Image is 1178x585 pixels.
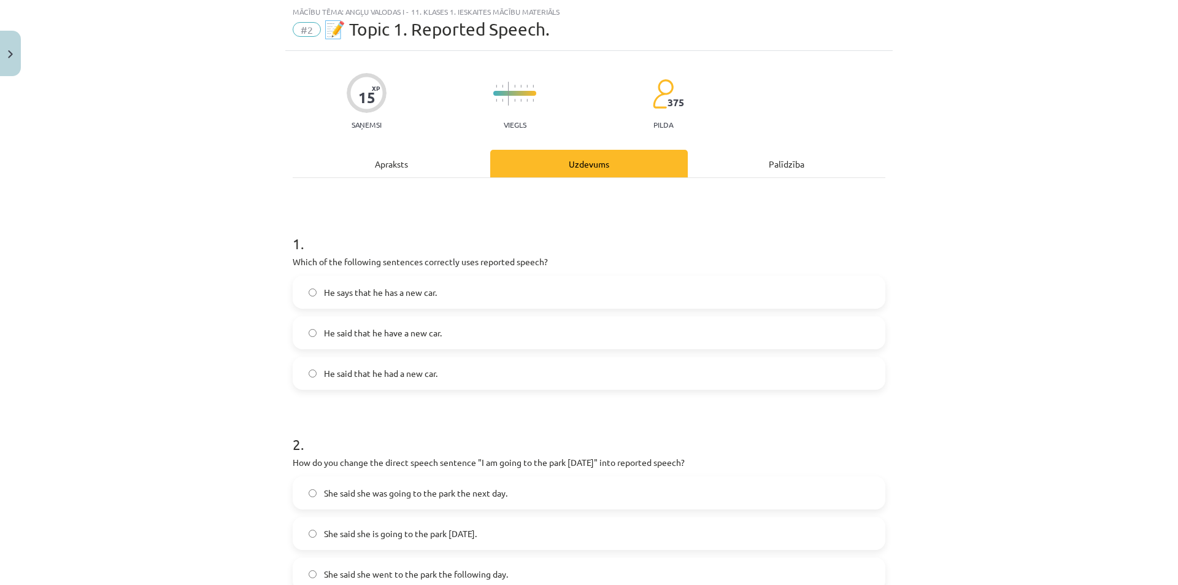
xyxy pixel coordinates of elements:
[309,489,317,497] input: She said she was going to the park the next day.
[8,50,13,58] img: icon-close-lesson-0947bae3869378f0d4975bcd49f059093ad1ed9edebbc8119c70593378902aed.svg
[309,570,317,578] input: She said she went to the park the following day.
[309,329,317,337] input: He said that he have a new car.
[324,568,508,581] span: She said she went to the park the following day.
[324,286,437,299] span: He says that he has a new car.
[293,214,885,252] h1: 1 .
[520,85,522,88] img: icon-short-line-57e1e144782c952c97e751825c79c345078a6d821885a25fce030b3d8c18986b.svg
[508,82,509,106] img: icon-long-line-d9ea69661e0d244f92f715978eff75569469978d946b2353a9bb055b3ed8787d.svg
[490,150,688,177] div: Uzdevums
[520,99,522,102] img: icon-short-line-57e1e144782c952c97e751825c79c345078a6d821885a25fce030b3d8c18986b.svg
[372,85,380,91] span: XP
[514,99,515,102] img: icon-short-line-57e1e144782c952c97e751825c79c345078a6d821885a25fce030b3d8c18986b.svg
[347,120,387,129] p: Saņemsi
[293,22,321,37] span: #2
[309,370,317,378] input: He said that he had a new car.
[293,456,885,469] p: How do you change the direct speech sentence "I am going to the park [DATE]" into reported speech?
[526,99,528,102] img: icon-short-line-57e1e144782c952c97e751825c79c345078a6d821885a25fce030b3d8c18986b.svg
[526,85,528,88] img: icon-short-line-57e1e144782c952c97e751825c79c345078a6d821885a25fce030b3d8c18986b.svg
[502,99,503,102] img: icon-short-line-57e1e144782c952c97e751825c79c345078a6d821885a25fce030b3d8c18986b.svg
[496,99,497,102] img: icon-short-line-57e1e144782c952c97e751825c79c345078a6d821885a25fce030b3d8c18986b.svg
[293,255,885,268] p: Which of the following sentences correctly uses reported speech?
[668,97,684,108] span: 375
[496,85,497,88] img: icon-short-line-57e1e144782c952c97e751825c79c345078a6d821885a25fce030b3d8c18986b.svg
[324,367,437,380] span: He said that he had a new car.
[504,120,526,129] p: Viegls
[324,19,550,39] span: 📝 Topic 1. Reported Speech.
[324,527,477,540] span: She said she is going to the park [DATE].
[293,150,490,177] div: Apraksts
[688,150,885,177] div: Palīdzība
[324,487,507,500] span: She said she was going to the park the next day.
[293,414,885,452] h1: 2 .
[652,79,674,109] img: students-c634bb4e5e11cddfef0936a35e636f08e4e9abd3cc4e673bd6f9a4125e45ecb1.svg
[502,85,503,88] img: icon-short-line-57e1e144782c952c97e751825c79c345078a6d821885a25fce030b3d8c18986b.svg
[514,85,515,88] img: icon-short-line-57e1e144782c952c97e751825c79c345078a6d821885a25fce030b3d8c18986b.svg
[533,99,534,102] img: icon-short-line-57e1e144782c952c97e751825c79c345078a6d821885a25fce030b3d8c18986b.svg
[653,120,673,129] p: pilda
[309,530,317,538] input: She said she is going to the park [DATE].
[358,89,375,106] div: 15
[533,85,534,88] img: icon-short-line-57e1e144782c952c97e751825c79c345078a6d821885a25fce030b3d8c18986b.svg
[309,289,317,296] input: He says that he has a new car.
[293,7,885,16] div: Mācību tēma: Angļu valodas i - 11. klases 1. ieskaites mācību materiāls
[324,327,442,339] span: He said that he have a new car.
